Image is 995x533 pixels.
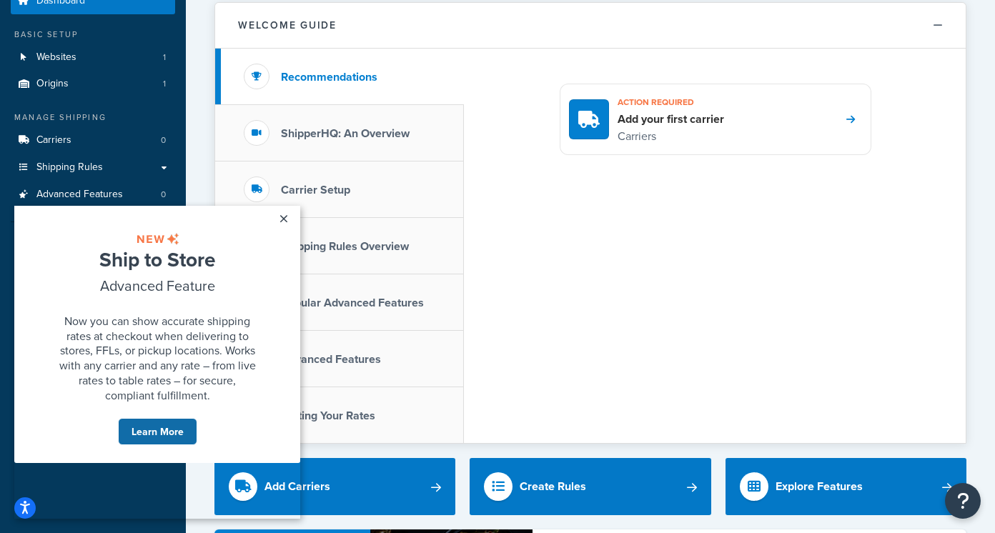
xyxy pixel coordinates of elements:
li: Carriers [11,127,175,154]
span: Advanced Feature [86,69,201,90]
a: Origins1 [11,71,175,97]
a: Learn More [104,212,183,239]
span: Websites [36,51,76,64]
button: Open Resource Center [945,483,981,519]
div: Create Rules [520,477,586,497]
h3: Shipping Rules Overview [281,240,409,253]
a: Analytics [11,302,175,327]
div: Explore Features [776,477,863,497]
h3: Recommendations [281,71,377,84]
a: Marketplace [11,275,175,301]
h3: Carrier Setup [281,184,350,196]
li: Origins [11,71,175,97]
div: Manage Shipping [11,111,175,124]
span: Now you can show accurate shipping rates at checkout when delivering to stores, FFLs, or pickup l... [45,107,242,197]
h2: Welcome Guide [238,20,337,31]
li: Advanced Features [11,181,175,208]
h3: Advanced Features [281,353,381,366]
div: Basic Setup [11,29,175,41]
h3: Popular Advanced Features [281,297,424,309]
span: Carriers [36,134,71,146]
p: Carriers [618,127,724,146]
a: Shipping Rules [11,154,175,181]
a: Help Docs [11,328,175,354]
span: Shipping Rules [36,161,103,174]
span: 0 [161,189,166,201]
h4: Add your first carrier [618,111,724,127]
a: Test Your Rates [11,249,175,274]
button: Welcome Guide [215,3,966,49]
span: 1 [163,51,166,64]
h3: Testing Your Rates [281,409,375,422]
span: 0 [161,134,166,146]
div: Resources [11,233,175,245]
span: Ship to Store [85,39,201,68]
a: Create Rules [470,458,711,515]
span: Origins [36,78,69,90]
a: Advanced Features0 [11,181,175,208]
a: Explore Features [726,458,966,515]
a: Websites1 [11,44,175,71]
a: Carriers0 [11,127,175,154]
h3: Action required [618,93,724,111]
span: 1 [163,78,166,90]
a: Add Carriers [214,458,455,515]
li: Websites [11,44,175,71]
span: Advanced Features [36,189,123,201]
h3: ShipperHQ: An Overview [281,127,410,140]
